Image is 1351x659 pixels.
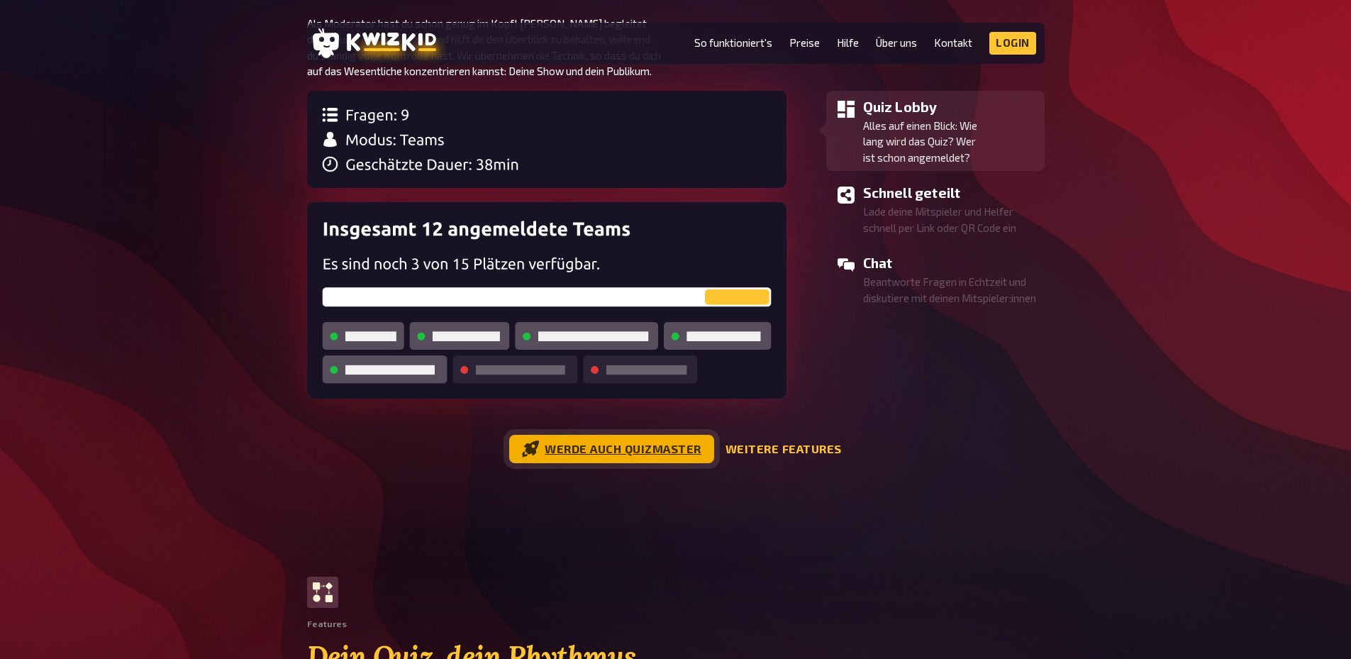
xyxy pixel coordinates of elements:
div: Features [307,619,347,629]
p: Alles auf einen Blick: Wie lang wird das Quiz? Wer ist schon angemeldet? [863,118,1039,166]
a: Kontakt [934,37,972,49]
p: Beantworte Fragen in Echtzeit und diskutiere mit deinen Mitspieler:innen [863,274,1039,306]
a: Über uns [876,37,917,49]
a: Login [989,32,1036,55]
a: Hilfe [837,37,859,49]
a: Preise [789,37,820,49]
a: Werde auch Quizmaster [509,435,714,463]
h3: Chat [863,253,1039,274]
img: Anzahl der Fragen, Spielmodus und geschätzte Spieldauer [307,91,786,189]
p: Lade deine Mitspieler und Helfer schnell per Link oder QR Code ein [863,204,1039,236]
h3: Quiz Lobby [863,96,1039,118]
a: So funktioniert's [694,37,772,49]
h3: Schnell geteilt [863,182,1039,204]
img: Übersicht aller angemeldeten Teams und deren Status [307,202,786,399]
a: Weitere Features [725,443,842,456]
p: Als Moderator hast du schon genug im Kopf! [PERSON_NAME] begleitet dich intuitiv durch das Quiz u... [307,16,676,79]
